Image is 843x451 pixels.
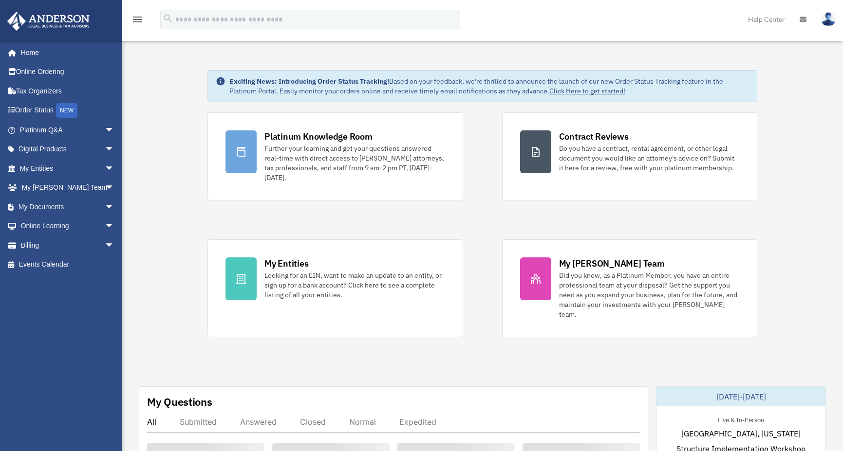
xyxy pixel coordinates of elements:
[559,271,739,319] div: Did you know, as a Platinum Member, you have an entire professional team at your disposal? Get th...
[502,239,757,337] a: My [PERSON_NAME] Team Did you know, as a Platinum Member, you have an entire professional team at...
[7,120,129,140] a: Platinum Q&Aarrow_drop_down
[131,14,143,25] i: menu
[163,13,173,24] i: search
[264,257,308,270] div: My Entities
[56,103,77,118] div: NEW
[7,255,129,274] a: Events Calendar
[300,417,326,427] div: Closed
[105,140,124,160] span: arrow_drop_down
[207,239,463,337] a: My Entities Looking for an EIN, want to make an update to an entity, or sign up for a bank accoun...
[559,257,665,270] div: My [PERSON_NAME] Team
[264,271,445,300] div: Looking for an EIN, want to make an update to an entity, or sign up for a bank account? Click her...
[240,417,277,427] div: Answered
[7,101,129,121] a: Order StatusNEW
[559,144,739,173] div: Do you have a contract, rental agreement, or other legal document you would like an attorney's ad...
[7,159,129,178] a: My Entitiesarrow_drop_down
[131,17,143,25] a: menu
[7,62,129,82] a: Online Ordering
[549,87,625,95] a: Click Here to get started!
[656,387,825,406] div: [DATE]-[DATE]
[105,216,124,236] span: arrow_drop_down
[710,414,772,424] div: Live & In-Person
[559,130,629,143] div: Contract Reviews
[7,178,129,198] a: My [PERSON_NAME] Teamarrow_drop_down
[147,395,212,409] div: My Questions
[105,159,124,179] span: arrow_drop_down
[821,12,836,26] img: User Pic
[4,12,93,31] img: Anderson Advisors Platinum Portal
[229,76,749,96] div: Based on your feedback, we're thrilled to announce the launch of our new Order Status Tracking fe...
[681,428,801,439] span: [GEOGRAPHIC_DATA], [US_STATE]
[349,417,376,427] div: Normal
[105,120,124,140] span: arrow_drop_down
[7,235,129,255] a: Billingarrow_drop_down
[105,235,124,255] span: arrow_drop_down
[147,417,156,427] div: All
[7,197,129,216] a: My Documentsarrow_drop_down
[7,140,129,159] a: Digital Productsarrow_drop_down
[229,77,389,86] strong: Exciting News: Introducing Order Status Tracking!
[264,130,373,143] div: Platinum Knowledge Room
[7,216,129,236] a: Online Learningarrow_drop_down
[399,417,436,427] div: Expedited
[105,197,124,217] span: arrow_drop_down
[105,178,124,198] span: arrow_drop_down
[207,112,463,200] a: Platinum Knowledge Room Further your learning and get your questions answered real-time with dire...
[502,112,757,200] a: Contract Reviews Do you have a contract, rental agreement, or other legal document you would like...
[7,81,129,101] a: Tax Organizers
[264,144,445,182] div: Further your learning and get your questions answered real-time with direct access to [PERSON_NAM...
[7,43,124,62] a: Home
[180,417,217,427] div: Submitted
